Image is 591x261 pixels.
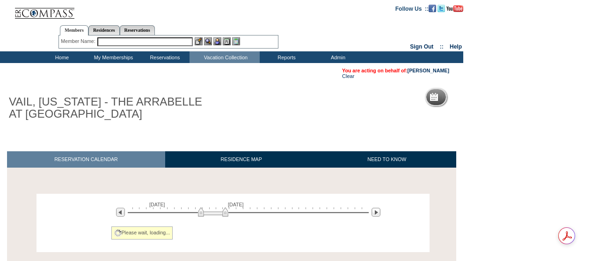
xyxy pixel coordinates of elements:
a: Subscribe to our YouTube Channel [446,5,463,11]
td: Reports [260,51,311,63]
td: Home [35,51,87,63]
a: Help [450,43,462,50]
span: [DATE] [228,202,244,207]
img: Previous [116,208,125,217]
a: Clear [342,73,354,79]
img: Impersonate [213,37,221,45]
a: Residences [88,25,120,35]
div: Please wait, loading... [111,226,173,240]
img: spinner2.gif [114,229,122,237]
a: Members [60,25,88,35]
a: [PERSON_NAME] [408,68,449,73]
img: Reservations [223,37,231,45]
span: :: [440,43,444,50]
img: b_edit.gif [195,37,203,45]
div: Member Name: [61,37,97,45]
td: Admin [311,51,363,63]
img: Follow us on Twitter [438,5,445,12]
img: Become our fan on Facebook [429,5,436,12]
td: My Memberships [87,51,138,63]
h1: VAIL, [US_STATE] - THE ARRABELLE AT [GEOGRAPHIC_DATA] [7,94,217,122]
a: Reservations [120,25,155,35]
img: b_calculator.gif [232,37,240,45]
a: NEED TO KNOW [317,151,456,168]
a: RESIDENCE MAP [165,151,318,168]
span: You are acting on behalf of: [342,68,449,73]
td: Reservations [138,51,190,63]
a: Become our fan on Facebook [429,5,436,11]
img: View [204,37,212,45]
span: [DATE] [149,202,165,207]
img: Next [372,208,380,217]
a: Follow us on Twitter [438,5,445,11]
td: Follow Us :: [395,5,429,12]
a: RESERVATION CALENDAR [7,151,165,168]
td: Vacation Collection [190,51,260,63]
img: Subscribe to our YouTube Channel [446,5,463,12]
h5: Reservation Calendar [442,94,513,100]
a: Sign Out [410,43,433,50]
